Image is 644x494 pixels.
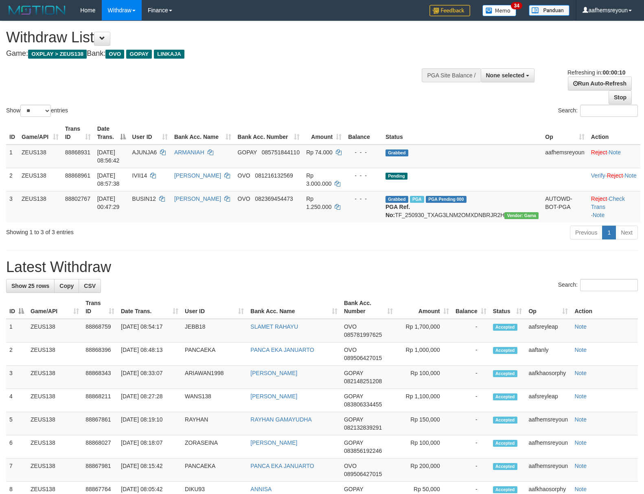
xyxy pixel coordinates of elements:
a: Note [574,323,587,330]
th: Date Trans.: activate to sort column descending [94,121,129,145]
select: Showentries [20,105,51,117]
td: ARIAWAN1998 [182,366,247,389]
a: Show 25 rows [6,279,55,293]
td: [DATE] 08:15:42 [118,459,182,482]
a: Reject [591,195,607,202]
span: Copy 089506427015 to clipboard [344,355,382,361]
th: Game/API: activate to sort column ascending [27,296,82,319]
img: MOTION_logo.png [6,4,68,16]
div: PGA Site Balance / [422,68,480,82]
a: CSV [79,279,101,293]
td: aafkhaosorphy [525,366,571,389]
th: Trans ID: activate to sort column ascending [82,296,118,319]
span: Copy 083856192246 to clipboard [344,448,382,454]
td: 2 [6,168,18,191]
span: 88868961 [65,172,90,179]
span: Copy 082132839291 to clipboard [344,424,382,431]
td: aafsreyleap [525,389,571,412]
span: Copy 082148251208 to clipboard [344,378,382,384]
span: OVO [105,50,124,59]
button: None selected [481,68,535,82]
td: aaftanly [525,343,571,366]
input: Search: [580,279,638,291]
td: PANCAEKA [182,459,247,482]
span: Copy 082369454473 to clipboard [255,195,293,202]
span: Copy 085751844110 to clipboard [262,149,300,156]
div: - - - [348,148,379,156]
td: [DATE] 08:19:10 [118,412,182,435]
span: PGA Pending [426,196,467,203]
span: LINKAJA [154,50,184,59]
a: SLAMET RAHAYU [250,323,298,330]
td: - [452,343,490,366]
td: PANCAEKA [182,343,247,366]
span: AJUNJA6 [132,149,157,156]
th: Bank Acc. Name: activate to sort column ascending [171,121,234,145]
td: Rp 150,000 [396,412,452,435]
th: Date Trans.: activate to sort column ascending [118,296,182,319]
div: - - - [348,195,379,203]
a: Note [574,416,587,423]
span: Accepted [493,370,517,377]
span: Accepted [493,324,517,331]
span: GOPAY [126,50,152,59]
span: OVO [238,195,250,202]
img: Button%20Memo.svg [482,5,517,16]
td: 88867981 [82,459,118,482]
th: Amount: activate to sort column ascending [303,121,345,145]
a: [PERSON_NAME] [250,439,297,446]
a: Copy [54,279,79,293]
span: Pending [386,173,407,180]
td: [DATE] 08:33:07 [118,366,182,389]
td: 88868211 [82,389,118,412]
span: Accepted [493,347,517,354]
td: 1 [6,145,18,168]
a: Reject [591,149,607,156]
span: GOPAY [344,393,363,400]
span: GOPAY [344,486,363,492]
input: Search: [580,105,638,117]
td: 88868396 [82,343,118,366]
td: Rp 1,700,000 [396,319,452,343]
td: · · [588,191,640,222]
span: Accepted [493,393,517,400]
td: 3 [6,191,18,222]
label: Show entries [6,105,68,117]
img: panduan.png [529,5,570,16]
span: GOPAY [344,370,363,376]
td: aafhemsreyoun [525,459,571,482]
td: 88867861 [82,412,118,435]
strong: 00:00:10 [602,69,625,76]
span: GOPAY [344,439,363,446]
div: - - - [348,171,379,180]
td: 88868027 [82,435,118,459]
span: Refreshing in: [567,69,625,76]
td: Rp 100,000 [396,435,452,459]
td: [DATE] 08:54:17 [118,319,182,343]
span: 88802767 [65,195,90,202]
a: Note [574,486,587,492]
td: 3 [6,366,27,389]
td: ZEUS138 [27,319,82,343]
td: ZEUS138 [27,366,82,389]
th: Amount: activate to sort column ascending [396,296,452,319]
a: Stop [609,90,632,104]
td: ZEUS138 [27,459,82,482]
td: AUTOWD-BOT-PGA [542,191,588,222]
td: aafhemsreyoun [525,435,571,459]
td: 1 [6,319,27,343]
th: Bank Acc. Number: activate to sort column ascending [234,121,303,145]
th: User ID: activate to sort column ascending [182,296,247,319]
td: 5 [6,412,27,435]
span: OVO [344,347,357,353]
td: ZEUS138 [27,389,82,412]
th: Op: activate to sort column ascending [542,121,588,145]
span: Marked by aafsreyleap [410,196,424,203]
td: aafhemsreyoun [525,412,571,435]
span: Rp 3.000.000 [306,172,331,187]
th: User ID: activate to sort column ascending [129,121,171,145]
img: Feedback.jpg [429,5,470,16]
span: None selected [486,72,525,79]
span: [DATE] 00:47:29 [97,195,120,210]
span: Rp 74.000 [306,149,333,156]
